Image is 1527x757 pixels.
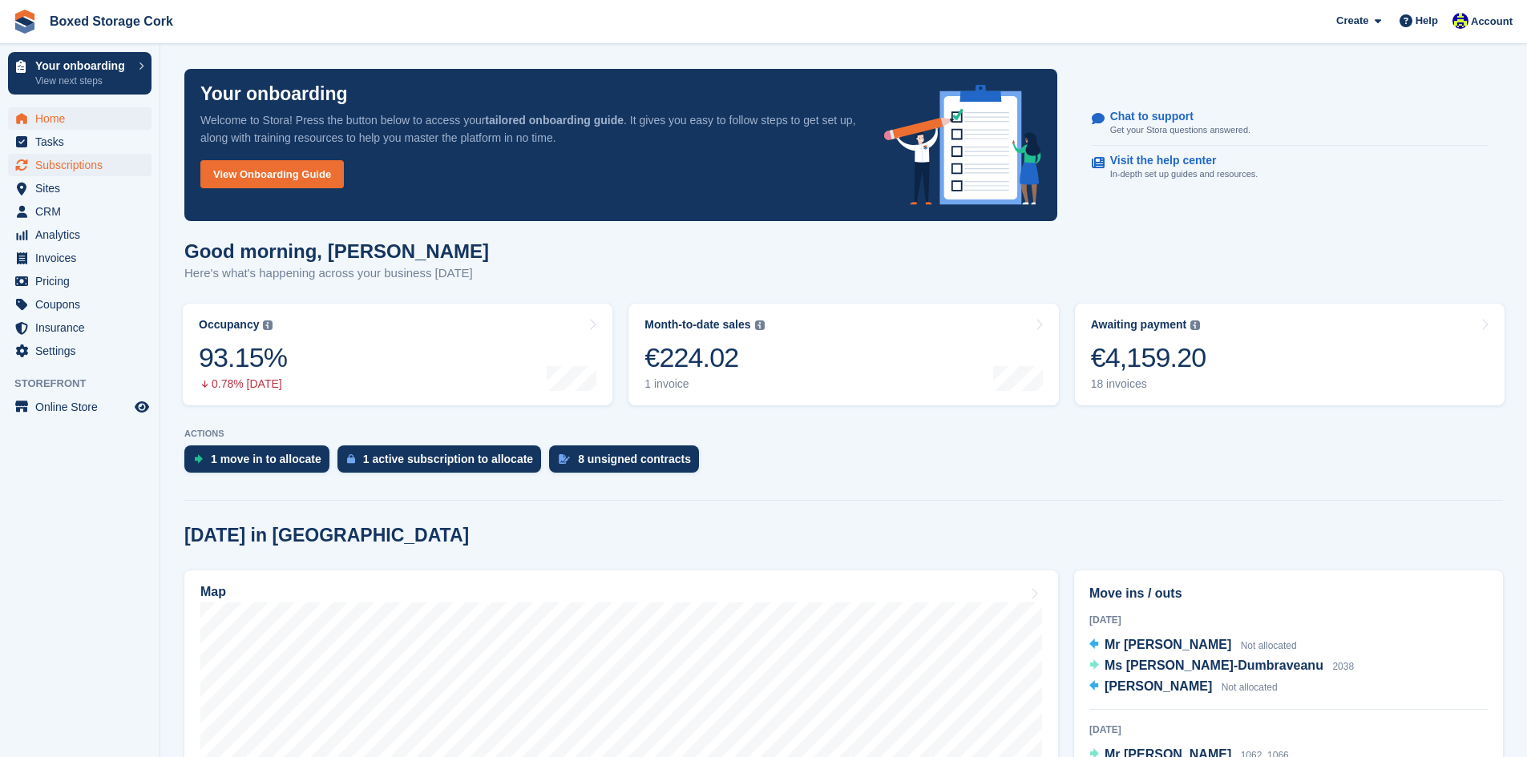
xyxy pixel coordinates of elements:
[8,396,151,418] a: menu
[8,340,151,362] a: menu
[578,453,691,465] div: 8 unsigned contracts
[8,200,151,223] a: menu
[549,445,707,481] a: 8 unsigned contracts
[628,304,1058,405] a: Month-to-date sales €224.02 1 invoice
[184,264,489,283] p: Here's what's happening across your business [DATE]
[1089,723,1488,737] div: [DATE]
[485,114,624,127] strong: tailored onboarding guide
[8,270,151,292] a: menu
[35,340,131,362] span: Settings
[199,341,287,374] div: 93.15%
[1222,682,1278,693] span: Not allocated
[35,107,131,130] span: Home
[184,525,469,546] h2: [DATE] in [GEOGRAPHIC_DATA]
[35,223,131,246] span: Analytics
[184,429,1503,439] p: ACTIONS
[35,177,131,199] span: Sites
[1110,110,1238,123] p: Chat to support
[200,160,344,188] a: View Onboarding Guide
[1092,102,1488,146] a: Chat to support Get your Stora questions answered.
[1110,123,1250,137] p: Get your Stora questions answered.
[1332,661,1354,672] span: 2038
[1089,677,1278,698] a: [PERSON_NAME] Not allocated
[1416,13,1438,29] span: Help
[8,293,151,316] a: menu
[1089,656,1354,677] a: Ms [PERSON_NAME]-Dumbraveanu 2038
[13,10,37,34] img: stora-icon-8386f47178a22dfd0bd8f6a31ec36ba5ce8667c1dd55bd0f319d3a0aa187defe.svg
[884,85,1041,205] img: onboarding-info-6c161a55d2c0e0a8cae90662b2fe09162a5109e8cc188191df67fb4f79e88e88.svg
[1089,584,1488,603] h2: Move ins / outs
[194,454,203,464] img: move_ins_to_allocate_icon-fdf77a2bb77ea45bf5b3d319d69a93e2d87916cf1d5bf7949dd705db3b84f3ca.svg
[211,453,321,465] div: 1 move in to allocate
[200,85,348,103] p: Your onboarding
[35,74,131,88] p: View next steps
[200,111,858,147] p: Welcome to Stora! Press the button below to access your . It gives you easy to follow steps to ge...
[1452,13,1468,29] img: Vincent
[8,177,151,199] a: menu
[1075,304,1505,405] a: Awaiting payment €4,159.20 18 invoices
[35,396,131,418] span: Online Store
[200,585,226,599] h2: Map
[35,293,131,316] span: Coupons
[1091,318,1187,332] div: Awaiting payment
[1110,167,1258,181] p: In-depth set up guides and resources.
[35,316,131,339] span: Insurance
[184,240,489,262] h1: Good morning, [PERSON_NAME]
[1091,341,1206,374] div: €4,159.20
[347,453,355,464] img: active_subscription_to_allocate_icon-d502201f5373d7db506a760aba3b589e785aa758c864c3986d89f69b8ff3...
[199,318,259,332] div: Occupancy
[1241,640,1297,651] span: Not allocated
[184,445,337,481] a: 1 move in to allocate
[1091,377,1206,391] div: 18 invoices
[35,60,131,71] p: Your onboarding
[1336,13,1368,29] span: Create
[1471,14,1513,30] span: Account
[132,397,151,417] a: Preview store
[8,52,151,95] a: Your onboarding View next steps
[1092,146,1488,189] a: Visit the help center In-depth set up guides and resources.
[1190,320,1200,330] img: icon-info-grey-7440780725fd019a000dd9b08b2336e03edf1995a4989e88bcd33f0948082b44.svg
[644,318,750,332] div: Month-to-date sales
[183,304,612,405] a: Occupancy 93.15% 0.78% [DATE]
[263,320,273,330] img: icon-info-grey-7440780725fd019a000dd9b08b2336e03edf1995a4989e88bcd33f0948082b44.svg
[8,223,151,246] a: menu
[363,453,533,465] div: 1 active subscription to allocate
[8,316,151,339] a: menu
[35,200,131,223] span: CRM
[1110,154,1246,167] p: Visit the help center
[1105,638,1231,651] span: Mr [PERSON_NAME]
[199,377,287,391] div: 0.78% [DATE]
[8,154,151,176] a: menu
[1105,658,1323,672] span: Ms [PERSON_NAME]-Dumbraveanu
[35,270,131,292] span: Pricing
[559,454,570,464] img: contract_signature_icon-13c848040528278c33f63329250d36e43548de30e8caae1d1a13099fd9432cc5.svg
[14,376,160,392] span: Storefront
[35,247,131,269] span: Invoices
[43,8,180,34] a: Boxed Storage Cork
[8,131,151,153] a: menu
[8,107,151,130] a: menu
[644,377,764,391] div: 1 invoice
[1089,613,1488,627] div: [DATE]
[755,320,765,330] img: icon-info-grey-7440780725fd019a000dd9b08b2336e03edf1995a4989e88bcd33f0948082b44.svg
[644,341,764,374] div: €224.02
[337,445,549,481] a: 1 active subscription to allocate
[1089,635,1297,656] a: Mr [PERSON_NAME] Not allocated
[1105,679,1212,693] span: [PERSON_NAME]
[8,247,151,269] a: menu
[35,154,131,176] span: Subscriptions
[35,131,131,153] span: Tasks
